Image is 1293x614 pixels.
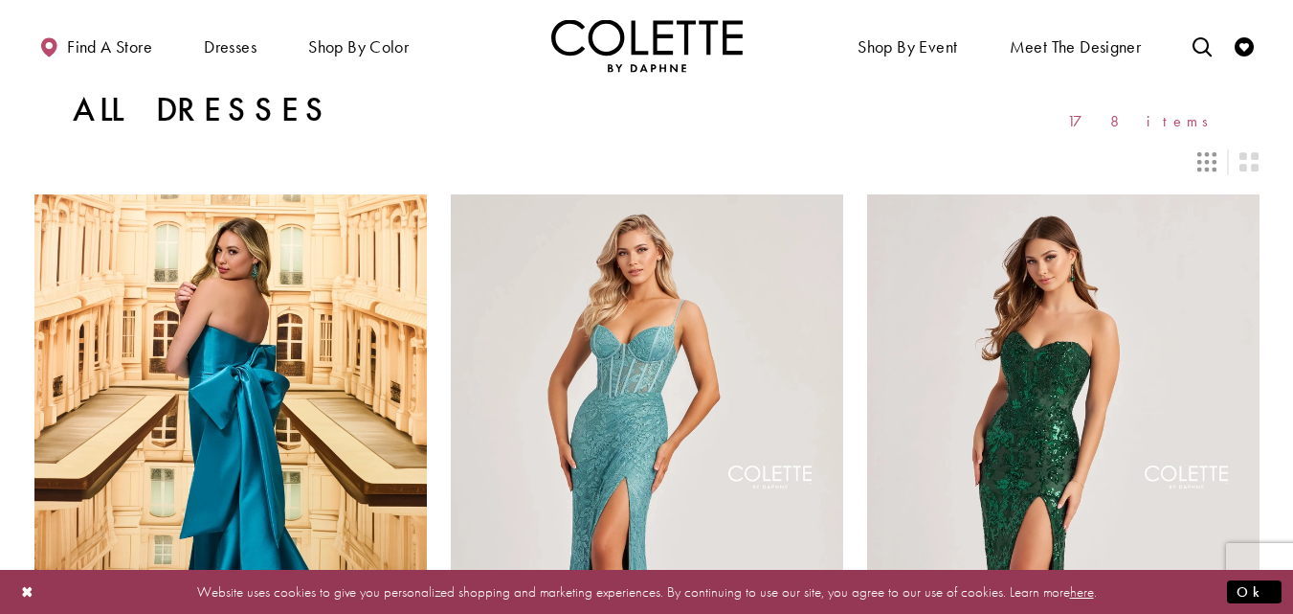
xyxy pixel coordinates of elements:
span: Switch layout to 3 columns [1197,152,1216,171]
h1: All Dresses [73,91,332,129]
a: Check Wishlist [1230,19,1259,72]
span: 178 items [1067,113,1221,129]
span: Find a store [67,37,152,57]
span: Shop By Event [853,19,962,72]
div: Layout Controls [23,141,1271,183]
span: Dresses [204,37,256,57]
span: Meet the designer [1010,37,1142,57]
span: Switch layout to 2 columns [1239,152,1259,171]
a: here [1070,581,1094,601]
a: Meet the designer [1005,19,1147,72]
button: Submit Dialog [1227,580,1282,603]
a: Visit Home Page [551,19,743,72]
img: Colette by Daphne [551,19,743,72]
a: Toggle search [1188,19,1216,72]
p: Website uses cookies to give you personalized shopping and marketing experiences. By continuing t... [138,579,1155,604]
button: Close Dialog [11,575,44,608]
span: Shop by color [308,37,409,57]
span: Shop By Event [858,37,957,57]
span: Shop by color [303,19,413,72]
span: Dresses [199,19,261,72]
a: Find a store [34,19,157,72]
